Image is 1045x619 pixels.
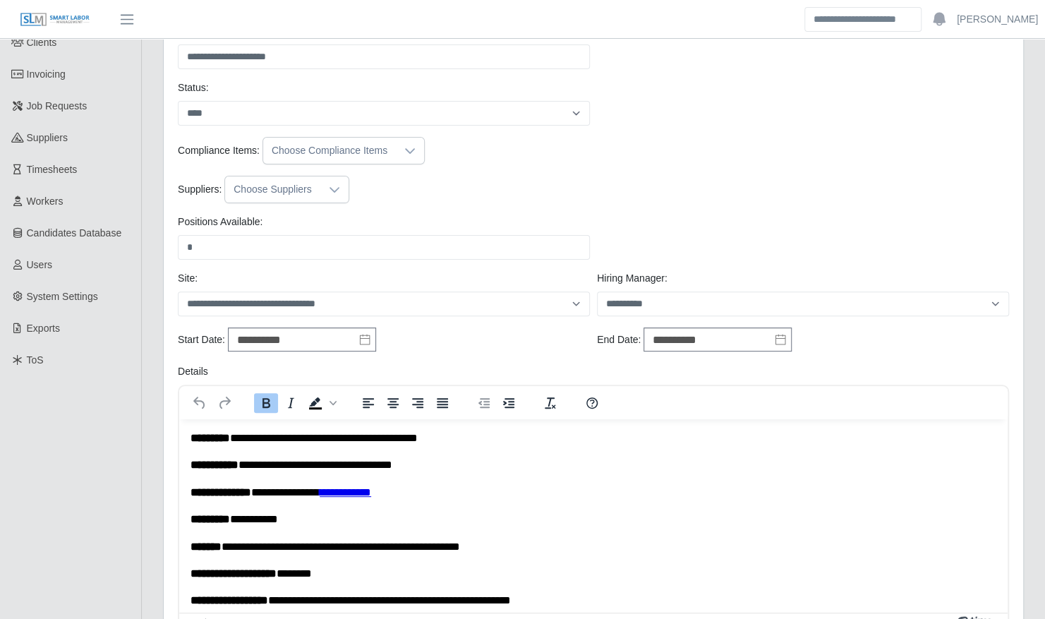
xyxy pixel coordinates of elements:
[538,393,562,413] button: Clear formatting
[804,7,922,32] input: Search
[20,12,90,28] img: SLM Logo
[27,132,68,143] span: Suppliers
[27,68,66,80] span: Invoicing
[472,393,496,413] button: Decrease indent
[597,332,641,347] label: End Date:
[179,419,1008,613] iframe: Rich Text Area
[27,196,64,207] span: Workers
[27,354,44,366] span: ToS
[430,393,454,413] button: Justify
[178,271,198,286] label: Site:
[957,12,1038,27] a: [PERSON_NAME]
[188,393,212,413] button: Undo
[27,100,87,112] span: Job Requests
[303,393,339,413] div: Background color Black
[263,138,396,164] div: Choose Compliance Items
[254,393,278,413] button: Bold
[27,291,98,302] span: System Settings
[178,364,208,379] label: Details
[27,323,60,334] span: Exports
[497,393,521,413] button: Increase indent
[580,393,604,413] button: Help
[225,176,320,203] div: Choose Suppliers
[597,271,668,286] label: Hiring Manager:
[178,332,225,347] label: Start Date:
[27,37,57,48] span: Clients
[27,164,78,175] span: Timesheets
[381,393,405,413] button: Align center
[212,393,236,413] button: Redo
[356,393,380,413] button: Align left
[27,259,53,270] span: Users
[178,80,209,95] label: Status:
[27,227,122,239] span: Candidates Database
[406,393,430,413] button: Align right
[279,393,303,413] button: Italic
[178,143,260,158] label: Compliance Items:
[178,182,222,197] label: Suppliers:
[178,215,262,229] label: Positions Available:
